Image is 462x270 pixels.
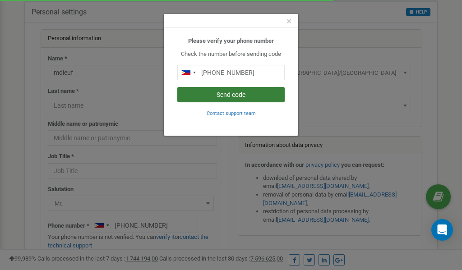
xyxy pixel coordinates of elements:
[286,17,291,26] button: Close
[286,16,291,27] span: ×
[207,110,256,116] a: Contact support team
[177,65,285,80] input: 0905 123 4567
[188,37,274,44] b: Please verify your phone number
[177,50,285,59] p: Check the number before sending code
[178,65,199,80] div: Telephone country code
[207,110,256,116] small: Contact support team
[177,87,285,102] button: Send code
[431,219,453,241] div: Open Intercom Messenger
